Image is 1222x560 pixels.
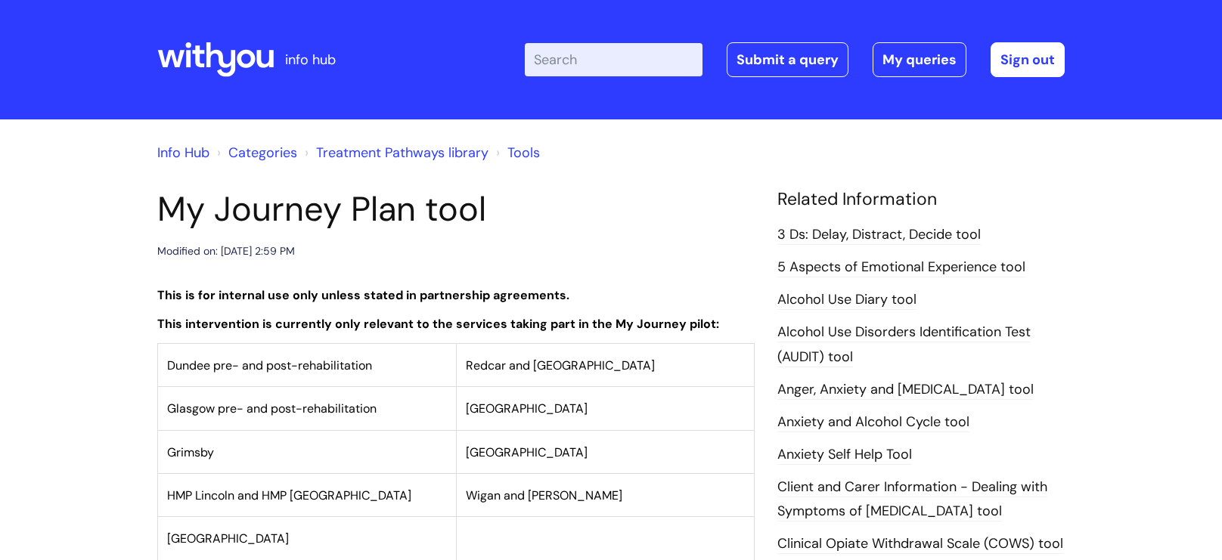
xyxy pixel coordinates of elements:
[525,43,702,76] input: Search
[777,445,912,465] a: Anxiety Self Help Tool
[873,42,966,77] a: My queries
[777,380,1034,400] a: Anger, Anxiety and [MEDICAL_DATA] tool
[727,42,848,77] a: Submit a query
[777,478,1047,521] a: Client and Carer Information - Dealing with Symptoms of [MEDICAL_DATA] tool
[466,357,655,373] span: Redcar and [GEOGRAPHIC_DATA]
[466,487,622,503] span: Wigan and [PERSON_NAME]
[466,444,588,460] span: [GEOGRAPHIC_DATA]
[777,290,916,310] a: Alcohol Use Diary tool
[777,225,981,245] a: 3 Ds: Delay, Distract, Decide tool
[777,258,1025,277] a: 5 Aspects of Emotional Experience tool
[525,42,1065,77] div: | -
[492,141,540,165] li: Tools
[316,144,488,162] a: Treatment Pathways library
[285,48,336,72] p: info hub
[213,141,297,165] li: Solution home
[157,189,755,230] h1: My Journey Plan tool
[157,287,569,303] strong: This is for internal use only unless stated in partnership agreements.
[167,531,289,546] span: [GEOGRAPHIC_DATA]
[777,189,1065,210] h4: Related Information
[167,487,411,503] span: HMP Lincoln and HMP [GEOGRAPHIC_DATA]
[991,42,1065,77] a: Sign out
[167,357,372,373] span: Dundee pre- and post-rehabilitation
[777,323,1031,367] a: Alcohol Use Disorders Identification Test (AUDIT) tool
[777,413,969,432] a: Anxiety and Alcohol Cycle tool
[301,141,488,165] li: Treatment Pathways library
[228,144,297,162] a: Categories
[167,444,214,460] span: Grimsby
[157,316,719,332] strong: This intervention is currently only relevant to the services taking part in the My Journey pilot:
[777,534,1063,554] a: Clinical Opiate Withdrawal Scale (COWS) tool
[167,401,377,416] span: Glasgow pre- and post-rehabilitation
[157,242,295,261] div: Modified on: [DATE] 2:59 PM
[507,144,540,162] a: Tools
[466,401,588,416] span: [GEOGRAPHIC_DATA]
[157,144,209,162] a: Info Hub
